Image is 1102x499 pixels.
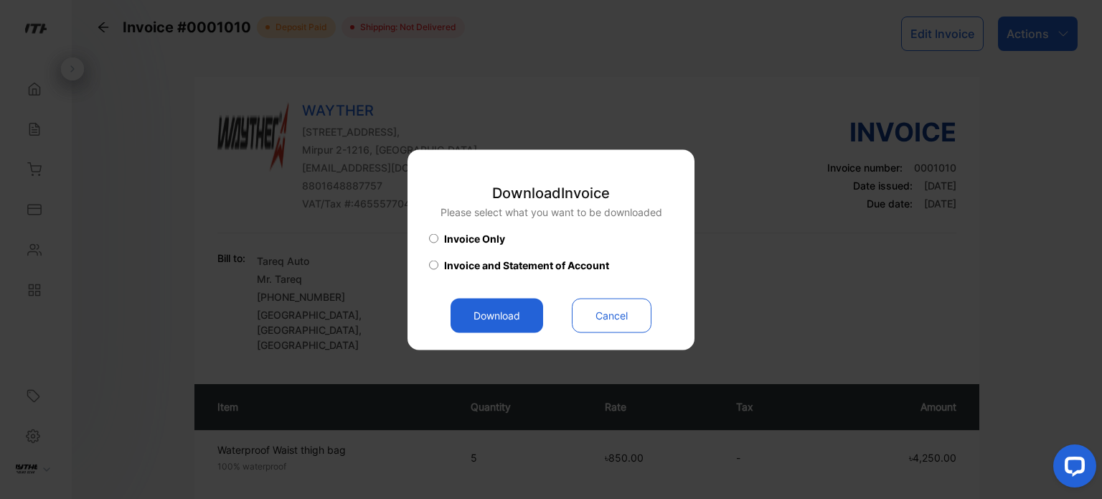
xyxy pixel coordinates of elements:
span: Invoice Only [444,230,505,246]
p: Please select what you want to be downloaded [441,204,662,219]
button: Cancel [572,298,651,332]
button: Download [451,298,543,332]
span: Invoice and Statement of Account [444,257,609,272]
iframe: LiveChat chat widget [1042,439,1102,499]
p: Download Invoice [441,182,662,203]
